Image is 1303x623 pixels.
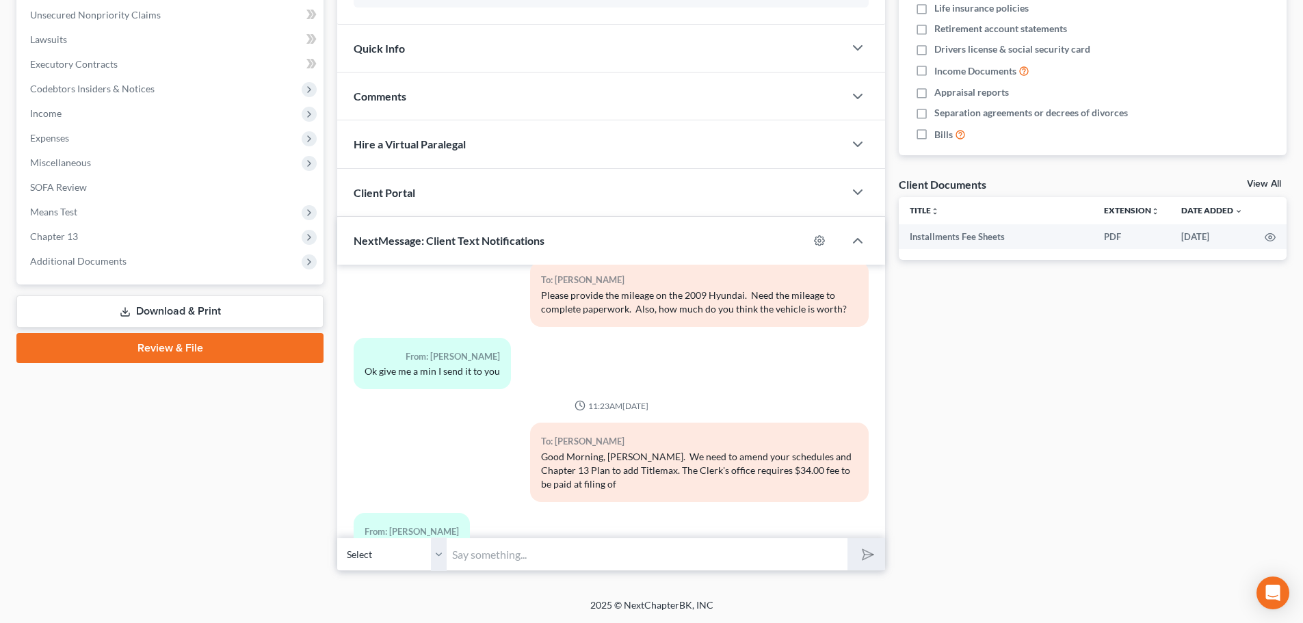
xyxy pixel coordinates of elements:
a: SOFA Review [19,175,324,200]
div: To: [PERSON_NAME] [541,272,858,288]
span: Unsecured Nonpriority Claims [30,9,161,21]
div: Good Morning, [PERSON_NAME]. We need to amend your schedules and Chapter 13 Plan to add Titlemax.... [541,450,858,491]
a: Executory Contracts [19,52,324,77]
div: From: [PERSON_NAME] [365,349,500,364]
div: Ok give me a min I send it to you [365,364,500,378]
span: Separation agreements or decrees of divorces [934,106,1128,120]
span: SOFA Review [30,181,87,193]
i: unfold_more [931,207,939,215]
td: [DATE] [1170,224,1254,249]
span: NextMessage: Client Text Notifications [354,234,544,247]
span: Life insurance policies [934,1,1029,15]
span: Appraisal reports [934,85,1009,99]
span: Miscellaneous [30,157,91,168]
a: Review & File [16,333,324,363]
a: View All [1247,179,1281,189]
div: 11:23AM[DATE] [354,400,869,412]
span: Comments [354,90,406,103]
div: Please provide the mileage on the 2009 Hyundai. Need the mileage to complete paperwork. Also, how... [541,289,858,316]
span: Income [30,107,62,119]
div: To: [PERSON_NAME] [541,434,858,449]
i: expand_more [1235,207,1243,215]
span: Additional Documents [30,255,127,267]
span: Codebtors Insiders & Notices [30,83,155,94]
a: Unsecured Nonpriority Claims [19,3,324,27]
a: Download & Print [16,295,324,328]
input: Say something... [447,538,847,571]
span: Means Test [30,206,77,217]
div: From: [PERSON_NAME] [365,524,459,540]
span: Quick Info [354,42,405,55]
a: Lawsuits [19,27,324,52]
a: Extensionunfold_more [1104,205,1159,215]
span: Retirement account statements [934,22,1067,36]
a: Titleunfold_more [910,205,939,215]
span: Lawsuits [30,34,67,45]
span: Client Portal [354,186,415,199]
i: unfold_more [1151,207,1159,215]
span: Executory Contracts [30,58,118,70]
span: Hire a Virtual Paralegal [354,137,466,150]
a: Date Added expand_more [1181,205,1243,215]
span: Chapter 13 [30,230,78,242]
span: Bills [934,128,953,142]
td: PDF [1093,224,1170,249]
div: Client Documents [899,177,986,191]
td: Installments Fee Sheets [899,224,1093,249]
div: 2025 © NextChapterBK, INC [262,598,1042,623]
span: Income Documents [934,64,1016,78]
span: Drivers license & social security card [934,42,1090,56]
div: Open Intercom Messenger [1256,576,1289,609]
span: Expenses [30,132,69,144]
